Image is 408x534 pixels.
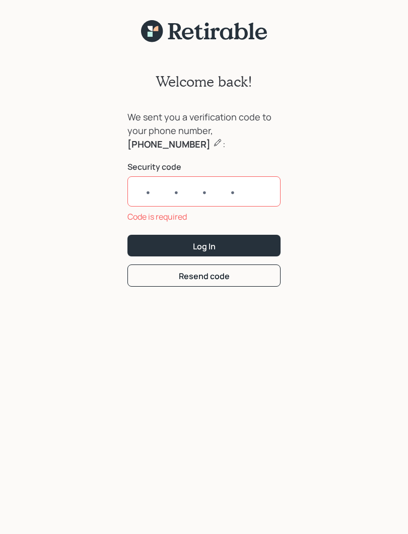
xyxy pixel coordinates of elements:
div: Resend code [179,271,230,282]
div: We sent you a verification code to your phone number, : [127,110,281,151]
input: •••• [127,176,281,207]
b: [PHONE_NUMBER] [127,138,211,150]
button: Log In [127,235,281,256]
label: Security code [127,161,281,172]
button: Resend code [127,264,281,286]
h2: Welcome back! [156,73,252,90]
div: Log In [193,241,216,252]
div: Code is required [127,211,281,223]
